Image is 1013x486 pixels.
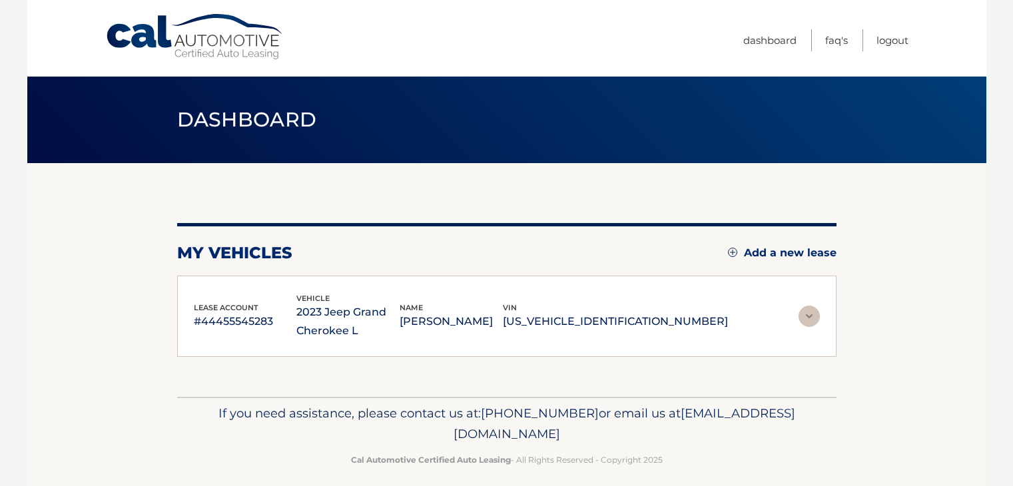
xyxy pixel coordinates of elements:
p: [PERSON_NAME] [400,312,503,331]
strong: Cal Automotive Certified Auto Leasing [351,455,511,465]
a: Cal Automotive [105,13,285,61]
a: FAQ's [825,29,848,51]
a: Add a new lease [728,246,837,260]
img: accordion-rest.svg [799,306,820,327]
p: [US_VEHICLE_IDENTIFICATION_NUMBER] [503,312,728,331]
a: Logout [876,29,908,51]
p: 2023 Jeep Grand Cherokee L [296,303,400,340]
h2: my vehicles [177,243,292,263]
span: [PHONE_NUMBER] [481,405,599,421]
p: #44455545283 [194,312,297,331]
p: - All Rights Reserved - Copyright 2025 [186,453,828,467]
span: lease account [194,303,258,312]
img: add.svg [728,248,737,257]
span: vin [503,303,517,312]
span: vehicle [296,294,330,303]
span: Dashboard [177,107,317,132]
a: Dashboard [743,29,797,51]
span: name [400,303,423,312]
p: If you need assistance, please contact us at: or email us at [186,403,828,445]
